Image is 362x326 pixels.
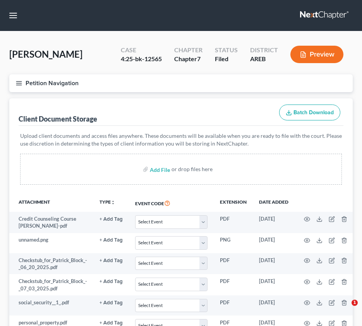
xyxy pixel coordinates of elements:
td: [DATE] [253,295,295,316]
td: PDF [214,253,253,275]
td: [DATE] [253,253,295,275]
th: Attachment [9,194,93,212]
div: Client Document Storage [19,114,97,124]
button: TYPEunfold_more [100,200,115,205]
td: Checkstub_for_Patrick_Block_-_07_03_2025.pdf [9,274,93,295]
th: Extension [214,194,253,212]
div: Chapter [174,55,202,63]
td: [DATE] [253,212,295,233]
div: or drop files here [172,165,213,173]
th: Event Code [129,194,214,212]
a: + Add Tag [100,278,123,285]
div: Status [215,46,238,55]
td: [DATE] [253,233,295,253]
a: + Add Tag [100,215,123,223]
div: District [250,46,278,55]
button: + Add Tag [100,321,123,326]
iframe: Intercom live chat [336,300,354,318]
div: Filed [215,55,238,63]
button: Petition Navigation [9,74,353,92]
a: + Add Tag [100,257,123,264]
div: Case [121,46,162,55]
span: 1 [352,300,358,306]
a: + Add Tag [100,236,123,244]
th: Date added [253,194,295,212]
span: Batch Download [293,109,334,116]
span: 7 [197,55,201,62]
span: [PERSON_NAME] [9,48,82,60]
td: PDF [214,212,253,233]
p: Upload client documents and access files anywhere. These documents will be available when you are... [20,132,342,148]
td: Credit Counseling Course [PERSON_NAME]-pdf [9,212,93,233]
button: + Add Tag [100,258,123,263]
button: + Add Tag [100,217,123,222]
div: 4:25-bk-12565 [121,55,162,63]
td: [DATE] [253,274,295,295]
button: Preview [290,46,343,63]
td: social_security__1_.pdf [9,295,93,316]
div: AREB [250,55,278,63]
i: unfold_more [111,200,115,205]
button: + Add Tag [100,279,123,284]
button: + Add Tag [100,300,123,305]
td: PDF [214,274,253,295]
a: + Add Tag [100,299,123,306]
td: Checkstub_for_Patrick_Block_-_06_20_2025.pdf [9,253,93,275]
td: PDF [214,295,253,316]
div: Chapter [174,46,202,55]
td: PNG [214,233,253,253]
td: unnamed.png [9,233,93,253]
button: + Add Tag [100,238,123,243]
button: Batch Download [279,105,340,121]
